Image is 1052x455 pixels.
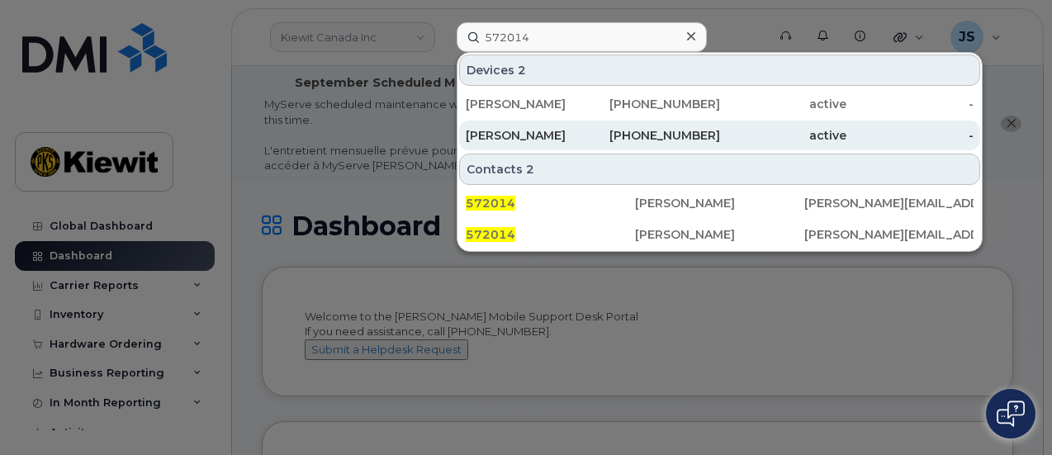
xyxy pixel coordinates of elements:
div: Contacts [459,154,980,185]
img: Open chat [997,400,1025,427]
span: 572014 [466,227,515,242]
span: 2 [518,62,526,78]
div: [PERSON_NAME] [635,195,804,211]
div: [PHONE_NUMBER] [593,127,720,144]
div: Devices [459,55,980,86]
div: [PHONE_NUMBER] [593,96,720,112]
div: - [846,96,974,112]
a: [PERSON_NAME][PHONE_NUMBER]active- [459,121,980,150]
div: active [720,96,847,112]
div: - [846,127,974,144]
a: 572014[PERSON_NAME][PERSON_NAME][EMAIL_ADDRESS][PERSON_NAME][DOMAIN_NAME] [459,220,980,249]
div: [PERSON_NAME][EMAIL_ADDRESS][PERSON_NAME][DOMAIN_NAME] [804,226,974,243]
span: 572014 [466,196,515,211]
div: [PERSON_NAME] [466,127,593,144]
div: [PERSON_NAME] [635,226,804,243]
a: [PERSON_NAME][PHONE_NUMBER]active- [459,89,980,119]
div: [PERSON_NAME] [466,96,593,112]
div: active [720,127,847,144]
a: 572014[PERSON_NAME][PERSON_NAME][EMAIL_ADDRESS][PERSON_NAME][DOMAIN_NAME] [459,188,980,218]
span: 2 [526,161,534,178]
div: [PERSON_NAME][EMAIL_ADDRESS][PERSON_NAME][DOMAIN_NAME] [804,195,974,211]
